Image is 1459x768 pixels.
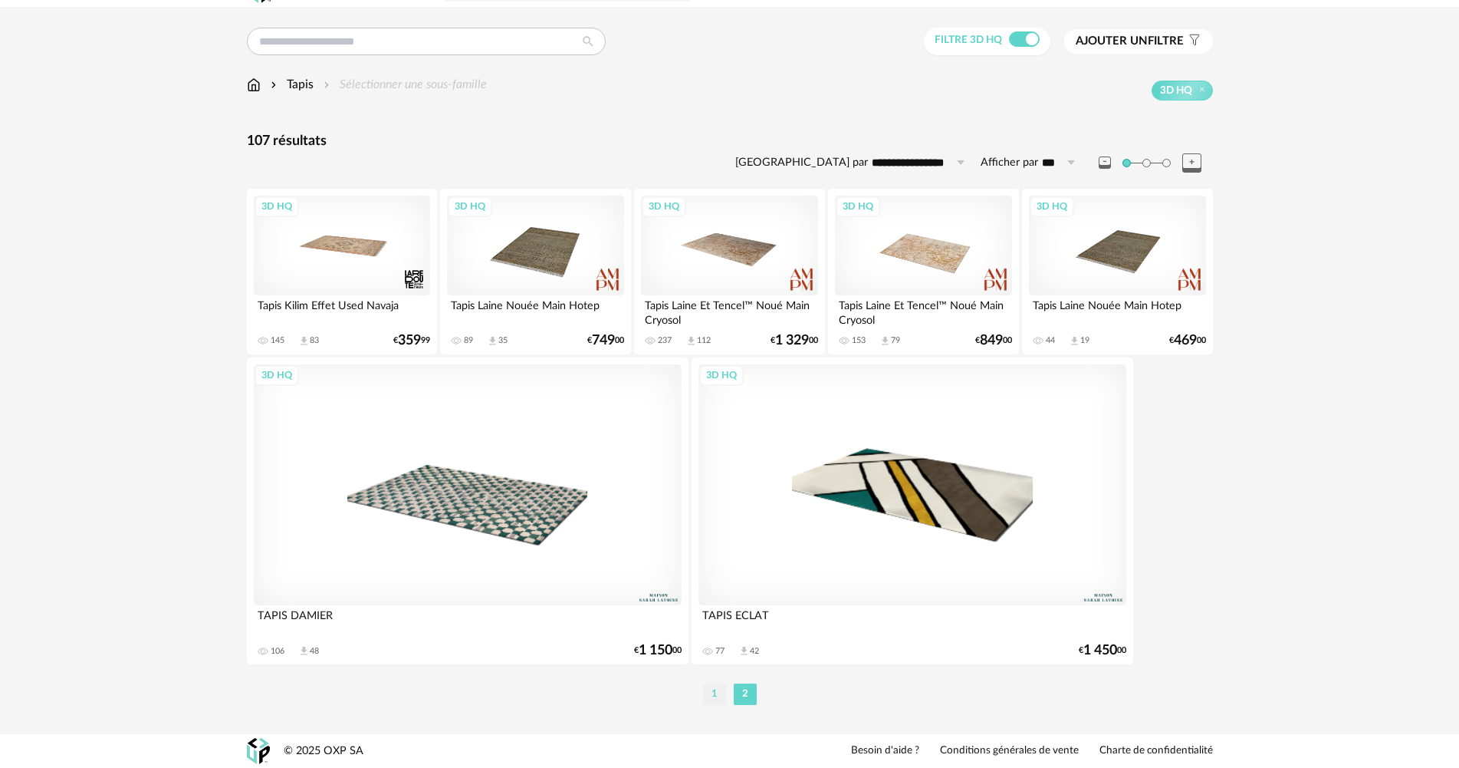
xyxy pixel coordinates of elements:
span: Ajouter un [1076,35,1148,47]
img: svg+xml;base64,PHN2ZyB3aWR0aD0iMTYiIGhlaWdodD0iMTYiIHZpZXdCb3g9IjAgMCAxNiAxNiIgZmlsbD0ibm9uZSIgeG... [268,76,280,94]
img: OXP [247,738,270,765]
span: Filtre 3D HQ [935,35,1002,45]
div: 3D HQ [836,196,880,216]
span: 359 [398,335,421,346]
div: € 00 [1169,335,1206,346]
div: € 99 [393,335,430,346]
div: 19 [1080,335,1089,346]
span: 1 150 [639,645,672,656]
span: 1 329 [775,335,809,346]
div: 3D HQ [255,365,299,385]
span: 3D HQ [1160,84,1192,97]
div: 3D HQ [699,365,744,385]
a: 3D HQ Tapis Laine Nouée Main Hotep 89 Download icon 35 €74900 [440,189,630,354]
div: 89 [464,335,473,346]
button: Ajouter unfiltre Filter icon [1064,29,1213,54]
div: 35 [498,335,508,346]
div: TAPIS ECLAT [698,605,1126,636]
div: 112 [697,335,711,346]
a: 3D HQ Tapis Kilim Effet Used Navaja 145 Download icon 83 €35999 [247,189,437,354]
span: Download icon [1069,335,1080,347]
div: 153 [852,335,866,346]
label: Afficher par [981,156,1038,170]
div: 145 [271,335,284,346]
div: © 2025 OXP SA [284,744,363,759]
li: 2 [734,684,757,705]
span: Download icon [487,335,498,347]
div: 3D HQ [1030,196,1074,216]
div: 237 [658,335,672,346]
div: Tapis Laine Et Tencel™ Noué Main Cryosol [835,295,1011,326]
a: 3D HQ TAPIS ECLAT 77 Download icon 42 €1 45000 [692,358,1133,664]
div: € 00 [1079,645,1126,656]
div: Tapis Laine Et Tencel™ Noué Main Cryosol [641,295,817,326]
a: 3D HQ Tapis Laine Et Tencel™ Noué Main Cryosol 237 Download icon 112 €1 32900 [634,189,824,354]
div: Tapis Kilim Effet Used Navaja [254,295,430,326]
div: € 00 [587,335,624,346]
span: 1 450 [1083,645,1117,656]
span: Download icon [738,645,750,657]
li: 1 [703,684,726,705]
span: 749 [592,335,615,346]
div: 83 [310,335,319,346]
span: Download icon [685,335,697,347]
div: 44 [1046,335,1055,346]
span: Download icon [879,335,891,347]
div: Tapis Laine Nouée Main Hotep [447,295,623,326]
a: Charte de confidentialité [1099,744,1213,758]
div: Tapis [268,76,314,94]
span: Download icon [298,335,310,347]
div: € 00 [634,645,682,656]
a: Conditions générales de vente [940,744,1079,758]
img: svg+xml;base64,PHN2ZyB3aWR0aD0iMTYiIGhlaWdodD0iMTciIHZpZXdCb3g9IjAgMCAxNiAxNyIgZmlsbD0ibm9uZSIgeG... [247,76,261,94]
div: 106 [271,646,284,657]
span: 469 [1174,335,1197,346]
span: 849 [980,335,1003,346]
div: 3D HQ [255,196,299,216]
a: 3D HQ Tapis Laine Et Tencel™ Noué Main Cryosol 153 Download icon 79 €84900 [828,189,1018,354]
div: TAPIS DAMIER [254,605,682,636]
label: [GEOGRAPHIC_DATA] par [735,156,868,170]
span: filtre [1076,34,1184,49]
a: 3D HQ TAPIS DAMIER 106 Download icon 48 €1 15000 [247,358,688,664]
div: € 00 [771,335,818,346]
div: 77 [715,646,725,657]
a: 3D HQ Tapis Laine Nouée Main Hotep 44 Download icon 19 €46900 [1022,189,1212,354]
div: 3D HQ [448,196,492,216]
div: 3D HQ [642,196,686,216]
div: Tapis Laine Nouée Main Hotep [1029,295,1205,326]
div: 79 [891,335,900,346]
div: 48 [310,646,319,657]
div: € 00 [975,335,1012,346]
div: 107 résultats [247,133,1213,150]
span: Filter icon [1184,34,1201,49]
div: 42 [750,646,759,657]
span: Download icon [298,645,310,657]
a: Besoin d'aide ? [851,744,919,758]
